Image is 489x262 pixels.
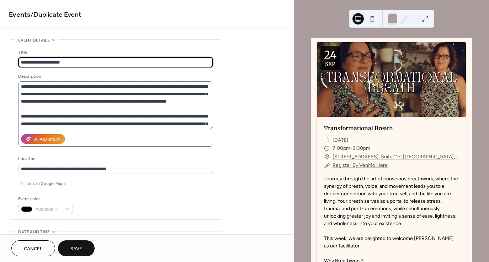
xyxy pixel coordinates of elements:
[18,195,71,203] div: Event color
[352,144,370,153] span: 8:30pm
[58,240,95,256] button: Save
[18,228,50,236] span: Date and time
[9,8,31,22] a: Events
[333,144,350,153] span: 7:00pm
[18,37,50,44] span: Event details
[333,136,349,144] span: [DATE]
[35,206,62,213] span: #000000FF
[18,73,212,80] div: Description
[324,144,330,153] div: ​
[27,180,66,187] span: Link to Google Maps
[324,49,337,60] div: 24
[24,245,43,253] span: Cancel
[31,8,81,22] span: / Duplicate Event
[325,61,335,67] div: Sep
[34,136,60,143] div: AI Assistant
[18,155,212,163] div: Location
[333,162,388,168] a: Register By VenMo Here
[324,153,330,161] div: ​
[70,245,82,253] span: Save
[324,161,330,170] div: ​
[21,134,65,144] button: AI Assistant
[333,153,459,161] a: [STREET_ADDRESS]. Suite 117. [GEOGRAPHIC_DATA], [GEOGRAPHIC_DATA]
[324,136,330,144] div: ​
[18,49,212,56] div: Title
[350,144,352,153] span: -
[11,240,55,256] button: Cancel
[324,125,393,132] a: Transformational Breath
